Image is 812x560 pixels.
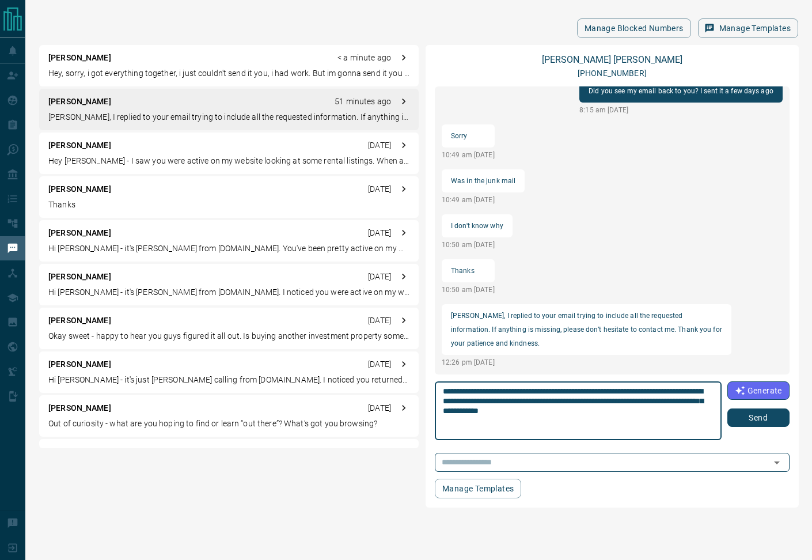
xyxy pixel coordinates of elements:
[769,455,785,471] button: Open
[578,67,647,80] p: [PHONE_NUMBER]
[48,402,111,414] p: [PERSON_NAME]
[48,199,409,211] p: Thanks
[451,309,722,350] p: [PERSON_NAME], I replied to your email trying to include all the requested information. If anythi...
[48,227,111,239] p: [PERSON_NAME]
[442,285,495,295] p: 10:50 am [DATE]
[335,96,391,108] p: 51 minutes ago
[727,381,790,400] button: Generate
[442,240,513,250] p: 10:50 am [DATE]
[48,67,409,80] p: Hey, sorry, i got everything together, i just couldn't send it you, i had work. But im gonna send...
[337,52,391,64] p: < a minute ago
[48,418,409,430] p: Out of curiosity - what are you hoping to find or learn “out there”? What’s got you browsing?
[48,315,111,327] p: [PERSON_NAME]
[48,52,111,64] p: [PERSON_NAME]
[48,111,409,123] p: [PERSON_NAME], I replied to your email trying to include all the requested information. If anythi...
[368,315,391,327] p: [DATE]
[435,479,521,498] button: Manage Templates
[368,358,391,370] p: [DATE]
[368,227,391,239] p: [DATE]
[442,357,731,368] p: 12:26 pm [DATE]
[48,243,409,255] p: Hi [PERSON_NAME] - it's [PERSON_NAME] from [DOMAIN_NAME]. You've been pretty active on my website...
[48,446,111,458] p: [PERSON_NAME]
[698,18,798,38] button: Manage Templates
[368,183,391,195] p: [DATE]
[48,330,409,342] p: Okay sweet - happy to hear you guys figured it all out. Is buying another investment property som...
[451,219,503,233] p: I don't know why
[579,105,783,115] p: 8:15 am [DATE]
[451,174,515,188] p: Was in the junk mail
[577,18,691,38] button: Manage Blocked Numbers
[368,139,391,152] p: [DATE]
[48,286,409,298] p: Hi [PERSON_NAME] - it's [PERSON_NAME] from [DOMAIN_NAME]. I noticed you were active on my website...
[48,271,111,283] p: [PERSON_NAME]
[727,408,790,427] button: Send
[368,402,391,414] p: [DATE]
[48,358,111,370] p: [PERSON_NAME]
[589,84,773,98] p: Did you see my email back to you? I sent it a few days ago
[442,195,525,205] p: 10:49 am [DATE]
[48,374,409,386] p: Hi [PERSON_NAME] - it's just [PERSON_NAME] calling from [DOMAIN_NAME]. I noticed you returned bac...
[48,96,111,108] p: [PERSON_NAME]
[48,139,111,152] p: [PERSON_NAME]
[442,150,495,160] p: 10:49 am [DATE]
[48,155,409,167] p: Hey [PERSON_NAME] - I saw you were active on my website looking at some rental listings. When are...
[368,446,391,458] p: [DATE]
[48,183,111,195] p: [PERSON_NAME]
[451,129,485,143] p: Sorry
[542,54,682,65] a: [PERSON_NAME] [PERSON_NAME]
[451,264,485,278] p: Thanks
[368,271,391,283] p: [DATE]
